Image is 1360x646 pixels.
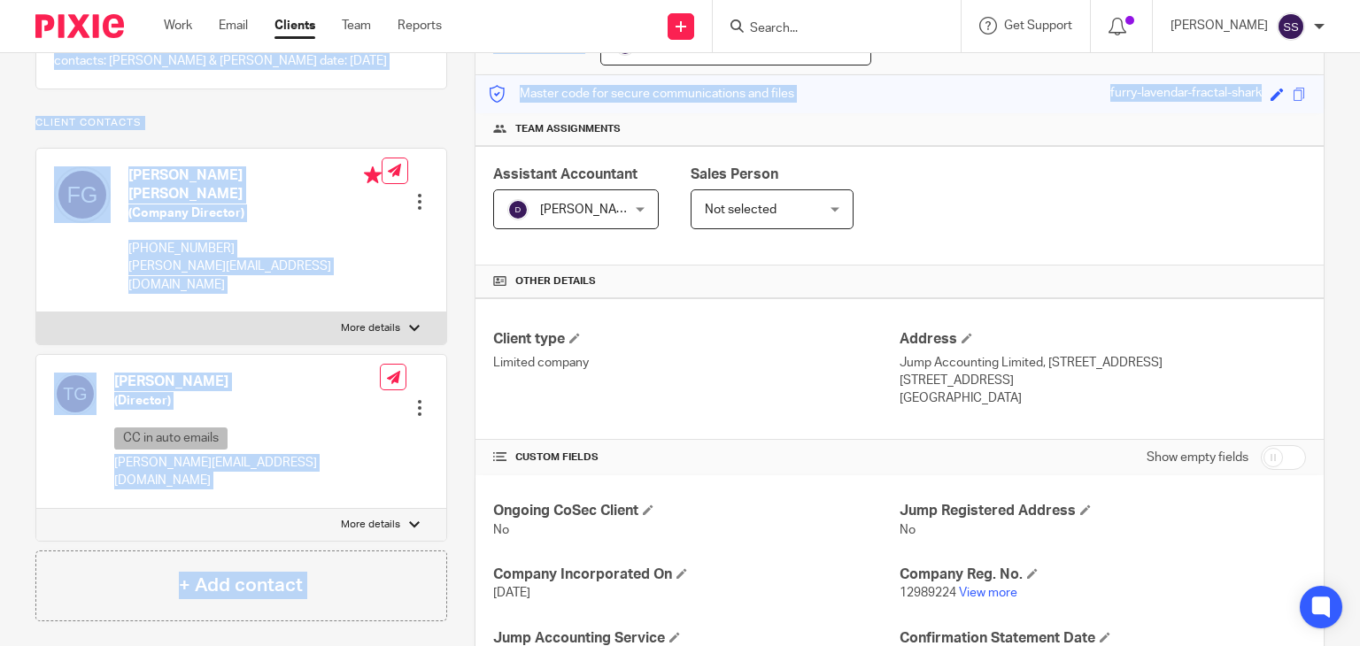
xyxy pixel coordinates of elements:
[493,450,900,465] h4: CUSTOM FIELDS
[493,565,900,584] h4: Company Incorporated On
[900,389,1306,407] p: [GEOGRAPHIC_DATA]
[179,572,303,599] h4: + Add contact
[900,372,1306,389] p: [STREET_ADDRESS]
[493,524,509,536] span: No
[114,392,380,410] h5: (Director)
[493,330,900,349] h4: Client type
[128,204,382,222] h5: (Company Director)
[35,14,124,38] img: Pixie
[342,17,371,35] a: Team
[398,17,442,35] a: Reports
[128,258,382,294] p: [PERSON_NAME][EMAIL_ADDRESS][DOMAIN_NAME]
[691,167,778,181] span: Sales Person
[1110,84,1262,104] div: furry-lavendar-fractal-shark
[493,354,900,372] p: Limited company
[128,240,382,258] p: [PHONE_NUMBER]
[364,166,382,184] i: Primary
[54,373,97,415] img: svg%3E
[900,587,956,599] span: 12989224
[493,502,900,520] h4: Ongoing CoSec Client
[274,17,315,35] a: Clients
[164,17,192,35] a: Work
[54,166,111,223] img: svg%3E
[341,518,400,532] p: More details
[748,21,908,37] input: Search
[128,166,382,204] h4: [PERSON_NAME] [PERSON_NAME]
[540,204,658,216] span: [PERSON_NAME] S T
[1171,17,1268,35] p: [PERSON_NAME]
[35,116,447,130] p: Client contacts
[1277,12,1305,41] img: svg%3E
[219,17,248,35] a: Email
[515,122,621,136] span: Team assignments
[900,502,1306,520] h4: Jump Registered Address
[900,565,1306,584] h4: Company Reg. No.
[507,199,529,220] img: svg%3E
[900,330,1306,349] h4: Address
[1147,449,1248,466] label: Show empty fields
[1004,19,1072,32] span: Get Support
[114,373,380,391] h4: [PERSON_NAME]
[114,454,380,490] p: [PERSON_NAME][EMAIL_ADDRESS][DOMAIN_NAME]
[515,274,596,288] span: Other details
[341,321,400,335] p: More details
[900,524,916,536] span: No
[114,427,228,450] p: CC in auto emails
[489,85,794,103] p: Master code for secure communications and files
[900,354,1306,372] p: Jump Accounting Limited, [STREET_ADDRESS]
[959,587,1017,599] a: View more
[493,167,637,181] span: Assistant Accountant
[705,204,777,216] span: Not selected
[493,587,530,599] span: [DATE]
